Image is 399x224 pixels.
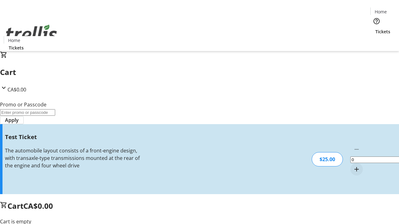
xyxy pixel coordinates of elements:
span: Tickets [9,44,24,51]
a: Tickets [370,28,395,35]
span: Home [8,37,20,44]
div: $25.00 [312,152,343,166]
a: Home [4,37,24,44]
h3: Test Ticket [5,133,141,141]
img: Orient E2E Organization xL2k3T5cPu's Logo [4,18,59,49]
a: Home [371,8,391,15]
button: Help [370,15,383,27]
span: Home [375,8,387,15]
span: Apply [5,116,19,124]
a: Tickets [4,44,29,51]
span: CA$0.00 [23,201,53,211]
button: Cart [370,35,383,47]
span: CA$0.00 [7,86,26,93]
span: Tickets [375,28,390,35]
button: Increment by one [350,163,363,175]
div: The automobile layout consists of a front-engine design, with transaxle-type transmissions mounte... [5,147,141,169]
